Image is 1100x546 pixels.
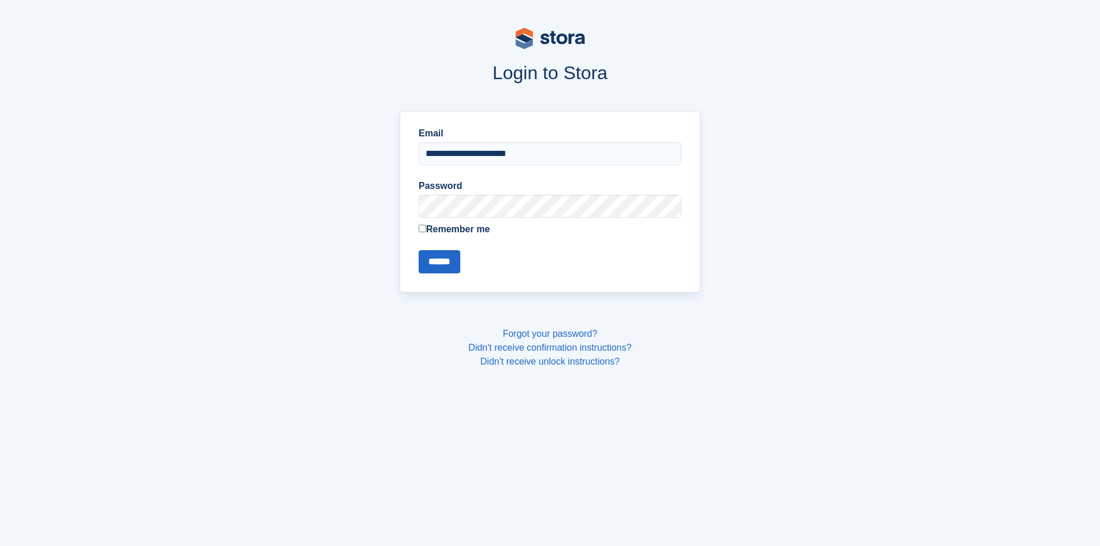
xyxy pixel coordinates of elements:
[468,343,631,352] a: Didn't receive confirmation instructions?
[419,225,426,232] input: Remember me
[480,356,620,366] a: Didn't receive unlock instructions?
[419,222,681,236] label: Remember me
[419,127,681,140] label: Email
[516,28,585,49] img: stora-logo-53a41332b3708ae10de48c4981b4e9114cc0af31d8433b30ea865607fb682f29.svg
[419,179,681,193] label: Password
[180,62,921,83] h1: Login to Stora
[503,329,598,339] a: Forgot your password?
